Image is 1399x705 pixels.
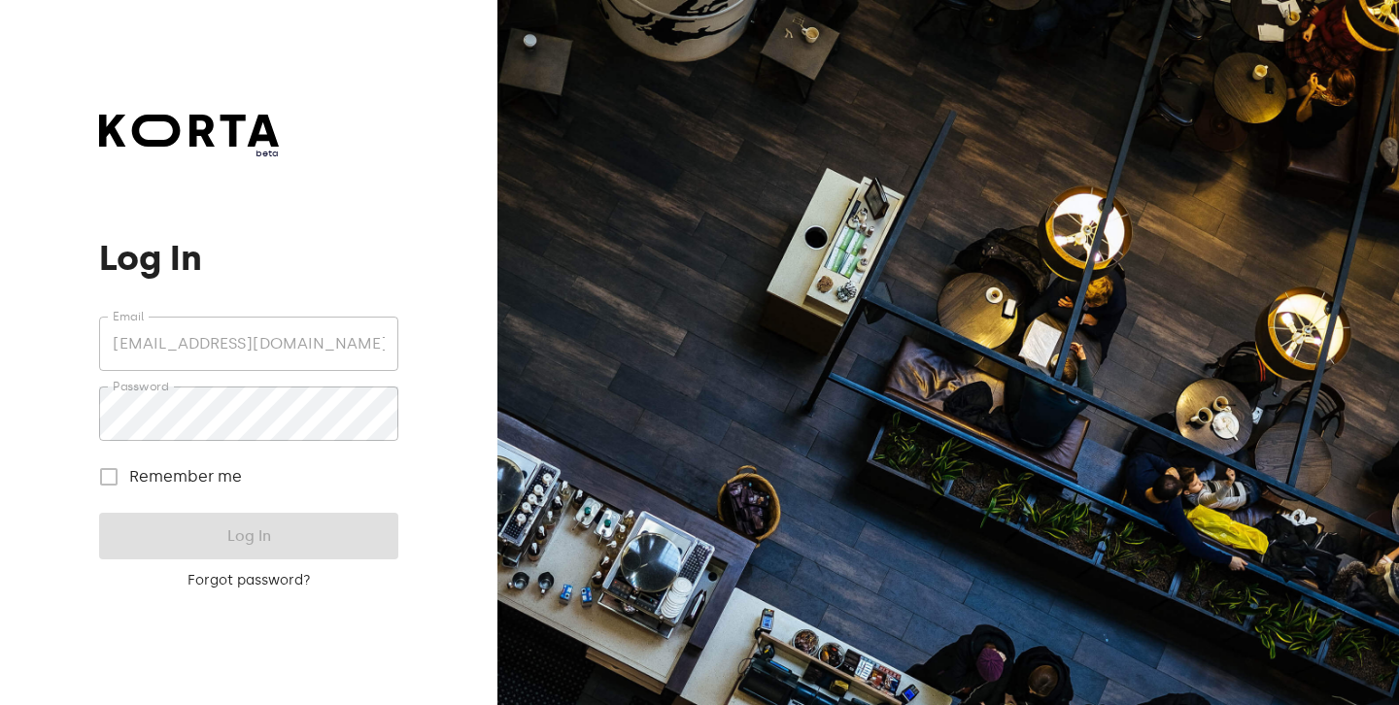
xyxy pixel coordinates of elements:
[129,465,242,488] span: Remember me
[99,115,279,160] a: beta
[99,147,279,160] span: beta
[99,571,397,590] a: Forgot password?
[99,115,279,147] img: Korta
[99,239,397,278] h1: Log In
